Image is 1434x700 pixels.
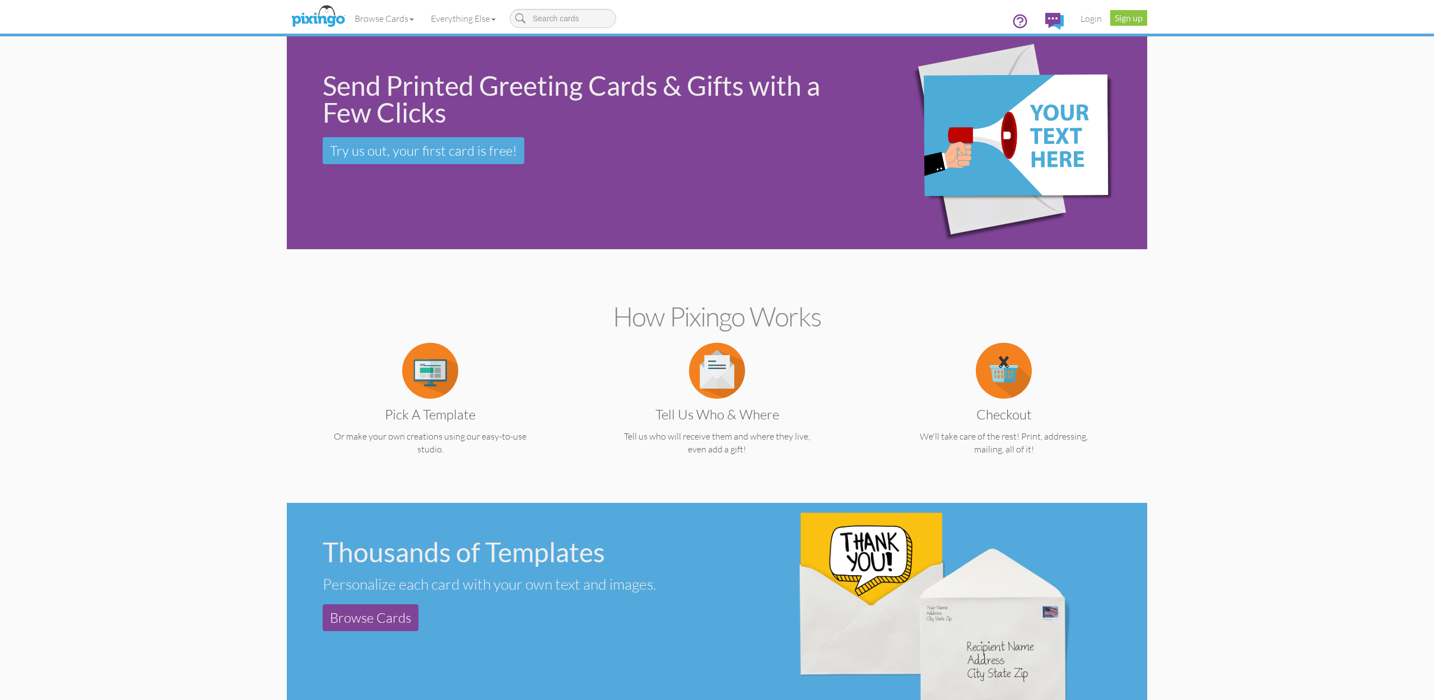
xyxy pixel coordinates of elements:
[317,407,543,422] h3: Pick a Template
[309,364,552,456] a: Pick a Template Or make your own creations using our easy-to-use studio.
[346,4,422,32] a: Browse Cards
[882,364,1125,456] a: Checkout We'll take care of the rest! Print, addressing, mailing, all of it!
[306,302,1128,332] h2: How Pixingo works
[976,343,1032,399] img: item.alt
[604,407,830,422] h3: Tell us Who & Where
[1072,4,1110,32] a: Login
[595,430,839,456] p: Tell us who will receive them and where they live, even add a gift!
[330,142,517,159] span: Try us out, your first card is free!
[309,430,552,456] p: Or make your own creations using our easy-to-use studio.
[882,430,1125,456] p: We'll take care of the rest! Print, addressing, mailing, all of it!
[891,407,1117,422] h3: Checkout
[510,9,616,28] input: Search cards
[323,604,418,631] a: Browse Cards
[288,3,348,31] img: pixingo logo
[1045,13,1064,30] img: comments.svg
[422,4,504,32] a: Everything Else
[323,539,708,566] div: Thousands of Templates
[323,575,708,593] div: Personalize each card with your own text and images.
[323,72,851,126] div: Send Printed Greeting Cards & Gifts with a Few Clicks
[402,343,458,399] img: item.alt
[323,137,524,164] a: Try us out, your first card is free!
[689,343,745,399] img: item.alt
[1110,10,1147,26] a: Sign up
[595,364,839,456] a: Tell us Who & Where Tell us who will receive them and where they live, even add a gift!
[869,21,1140,265] img: eb544e90-0942-4412-bfe0-c610d3f4da7c.png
